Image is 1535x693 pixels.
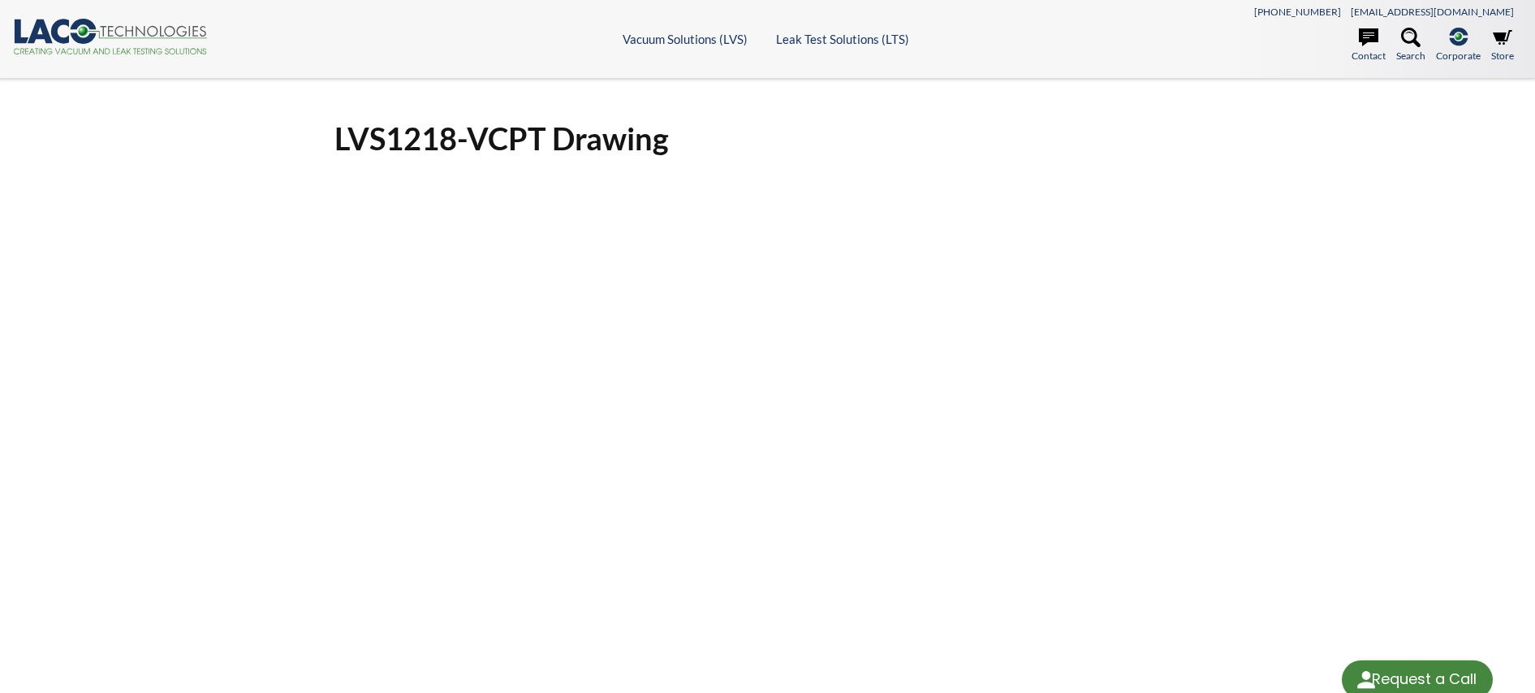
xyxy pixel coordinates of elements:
a: Search [1396,28,1425,63]
a: Leak Test Solutions (LTS) [776,32,909,46]
a: [EMAIL_ADDRESS][DOMAIN_NAME] [1351,6,1514,18]
h1: LVS1218-VCPT Drawing [334,119,1201,158]
span: Corporate [1436,48,1481,63]
a: Store [1491,28,1514,63]
img: round button [1353,667,1379,693]
a: Contact [1352,28,1386,63]
a: [PHONE_NUMBER] [1254,6,1341,18]
a: Vacuum Solutions (LVS) [623,32,748,46]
